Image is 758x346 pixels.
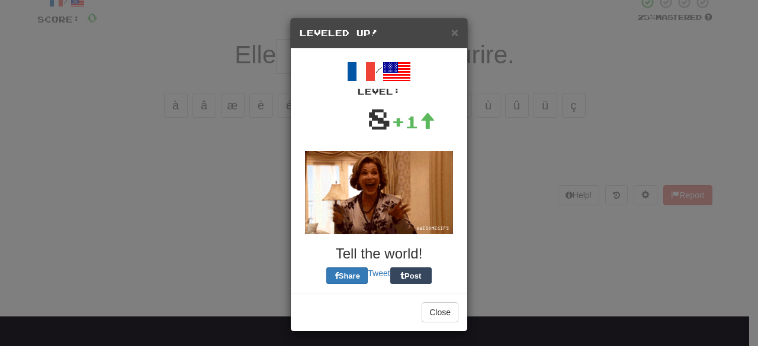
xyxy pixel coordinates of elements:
h3: Tell the world! [300,246,458,261]
div: / [300,57,458,98]
span: × [451,25,458,39]
div: +1 [391,110,435,134]
div: Level: [300,86,458,98]
button: Close [451,26,458,38]
img: lucille-bluth-8f3fd88a9e1d39ebd4dcae2a3c7398930b7aef404e756e0a294bf35c6fedb1b1.gif [305,151,453,234]
h5: Leveled Up! [300,27,458,39]
button: Close [422,302,458,322]
button: Post [390,267,432,284]
div: 8 [367,98,391,139]
button: Share [326,267,368,284]
a: Tweet [368,269,390,278]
